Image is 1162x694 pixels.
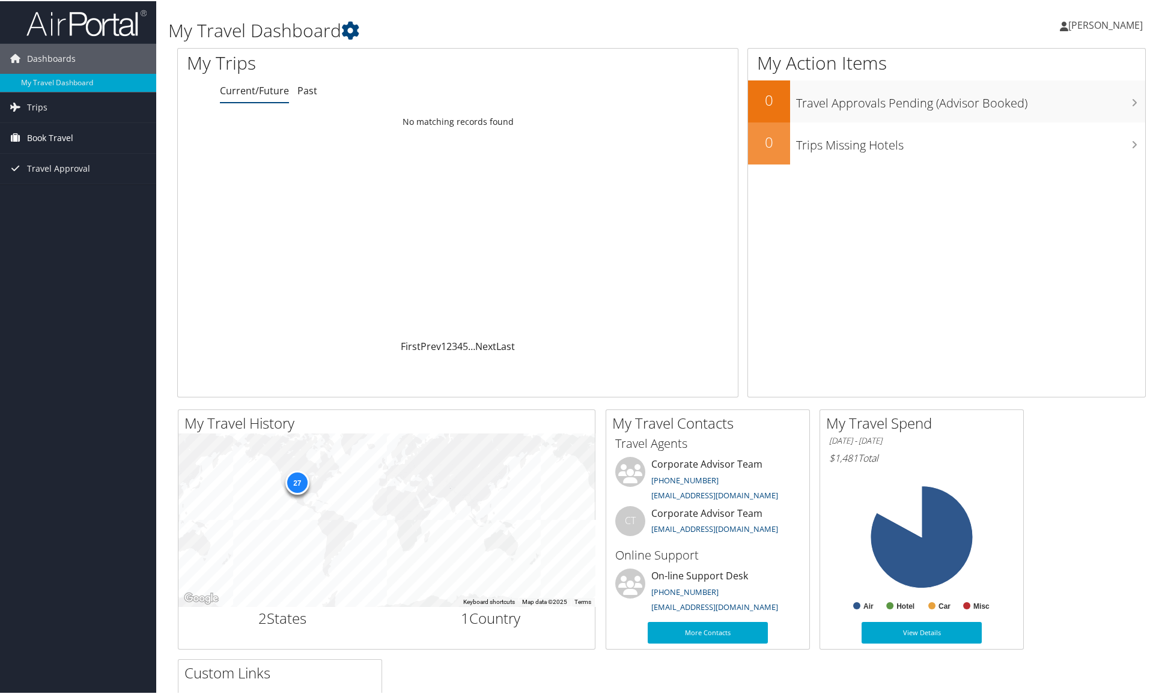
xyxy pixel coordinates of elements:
span: Dashboards [27,43,76,73]
a: Current/Future [220,83,289,96]
a: Next [475,339,496,352]
a: Prev [421,339,441,352]
a: 0Travel Approvals Pending (Advisor Booked) [748,79,1145,121]
a: [PHONE_NUMBER] [651,474,719,484]
a: 1 [441,339,446,352]
h2: 0 [748,131,790,151]
a: 4 [457,339,463,352]
img: Google [181,590,221,605]
a: View Details [862,621,982,642]
h2: 0 [748,89,790,109]
h3: Travel Agents [615,434,800,451]
h2: Custom Links [184,662,382,682]
a: [PHONE_NUMBER] [651,585,719,596]
a: [EMAIL_ADDRESS][DOMAIN_NAME] [651,522,778,533]
img: airportal-logo.png [26,8,147,36]
span: Book Travel [27,122,73,152]
span: 1 [461,607,469,627]
h2: Country [396,607,586,627]
span: Map data ©2025 [522,597,567,604]
span: 2 [258,607,267,627]
span: [PERSON_NAME] [1068,17,1143,31]
a: Last [496,339,515,352]
h1: My Travel Dashboard [168,17,826,42]
div: 27 [285,469,309,493]
li: On-line Support Desk [609,567,806,617]
text: Misc [973,601,990,609]
a: Terms (opens in new tab) [574,597,591,604]
button: Keyboard shortcuts [463,597,515,605]
h6: Total [829,450,1014,463]
a: [EMAIL_ADDRESS][DOMAIN_NAME] [651,600,778,611]
a: 0Trips Missing Hotels [748,121,1145,163]
a: Past [297,83,317,96]
h2: My Travel History [184,412,595,432]
h6: [DATE] - [DATE] [829,434,1014,445]
a: More Contacts [648,621,768,642]
h1: My Trips [187,49,496,74]
h2: States [187,607,378,627]
a: [PERSON_NAME] [1060,6,1155,42]
h3: Travel Approvals Pending (Advisor Booked) [796,88,1145,110]
h2: My Travel Spend [826,412,1023,432]
a: 3 [452,339,457,352]
a: Open this area in Google Maps (opens a new window) [181,590,221,605]
text: Hotel [896,601,914,609]
a: 2 [446,339,452,352]
text: Air [863,601,874,609]
span: $1,481 [829,450,858,463]
a: First [401,339,421,352]
a: [EMAIL_ADDRESS][DOMAIN_NAME] [651,489,778,499]
span: Trips [27,91,47,121]
li: Corporate Advisor Team [609,456,806,505]
span: … [468,339,475,352]
h3: Online Support [615,546,800,563]
h3: Trips Missing Hotels [796,130,1145,152]
h2: My Travel Contacts [612,412,809,432]
div: CT [615,505,645,535]
a: 5 [463,339,468,352]
text: Car [938,601,951,609]
td: No matching records found [178,110,738,131]
li: Corporate Advisor Team [609,505,806,544]
h1: My Action Items [748,49,1145,74]
span: Travel Approval [27,152,90,183]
